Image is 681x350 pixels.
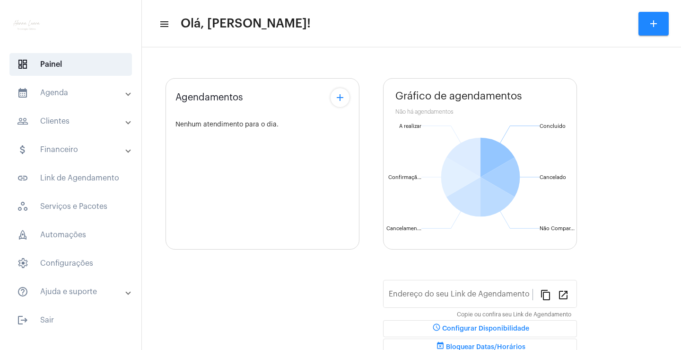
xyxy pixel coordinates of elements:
text: Confirmaçã... [388,175,421,180]
span: sidenav icon [17,229,28,241]
span: sidenav icon [17,59,28,70]
mat-icon: add [648,18,659,29]
mat-icon: open_in_new [558,289,569,300]
mat-expansion-panel-header: sidenav iconClientes [6,110,141,133]
mat-icon: sidenav icon [17,286,28,297]
mat-panel-title: Agenda [17,87,126,99]
mat-icon: sidenav icon [17,87,28,99]
mat-icon: sidenav icon [17,144,28,155]
mat-hint: Copie ou confira seu Link de Agendamento [457,312,571,318]
img: f9e0517c-2aa2-1b6c-d26d-1c000eb5ca88.png [8,5,45,43]
text: Cancelado [540,175,566,180]
text: Concluído [540,124,566,129]
text: Cancelamen... [386,226,421,231]
mat-icon: content_copy [540,289,551,300]
span: Sair [9,309,132,332]
span: Gráfico de agendamentos [395,90,522,102]
span: Painel [9,53,132,76]
span: Automações [9,224,132,246]
span: Configurações [9,252,132,275]
mat-expansion-panel-header: sidenav iconFinanceiro [6,138,141,161]
span: Link de Agendamento [9,167,132,189]
mat-expansion-panel-header: sidenav iconAjuda e suporte [6,280,141,303]
text: Não Compar... [540,226,575,231]
mat-icon: sidenav icon [17,172,28,184]
span: sidenav icon [17,258,28,269]
span: Agendamentos [175,92,243,103]
mat-icon: sidenav icon [17,314,28,326]
mat-icon: sidenav icon [159,18,168,30]
span: Olá, [PERSON_NAME]! [181,16,311,31]
mat-expansion-panel-header: sidenav iconAgenda [6,81,141,104]
div: Nenhum atendimento para o dia. [175,121,349,128]
mat-icon: add [334,92,346,103]
span: Configurar Disponibilidade [431,325,529,332]
text: A realizar [399,124,421,129]
mat-icon: sidenav icon [17,116,28,127]
mat-panel-title: Clientes [17,116,126,127]
mat-icon: schedule [431,323,442,334]
mat-panel-title: Ajuda e suporte [17,286,126,297]
mat-panel-title: Financeiro [17,144,126,155]
span: sidenav icon [17,201,28,212]
button: Configurar Disponibilidade [383,320,577,337]
span: Serviços e Pacotes [9,195,132,218]
input: Link [389,292,533,300]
